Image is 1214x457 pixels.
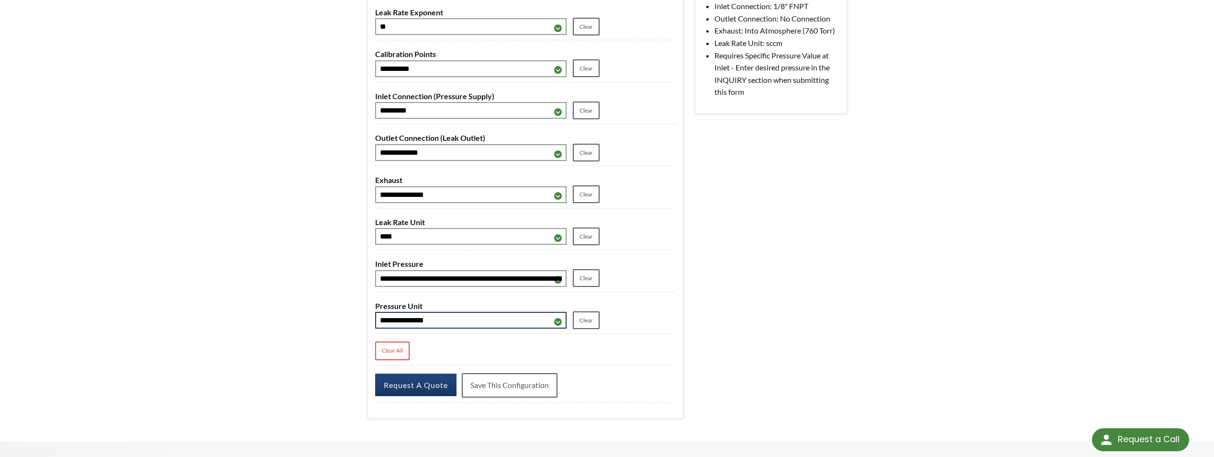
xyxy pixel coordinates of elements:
label: Outlet Connection (Leak Outlet) [375,132,675,144]
a: Clear [573,269,600,287]
div: Request a Call [1092,428,1189,451]
a: Clear All [375,342,410,360]
li: Exhaust: Into Atmosphere (760 Torr) [714,24,839,37]
a: Clear [573,59,600,77]
a: Save This Configuration [462,373,557,397]
button: Request A Quote [375,374,457,396]
a: Clear [573,144,600,161]
a: Clear [573,228,600,245]
li: Outlet Connection: No Connection [714,12,839,25]
label: Pressure Unit [375,300,675,312]
li: Requires Specific Pressure Value at Inlet - Enter desired pressure in the INQUIRY section when su... [714,49,839,98]
img: round button [1099,432,1114,447]
label: Inlet Pressure [375,258,675,270]
a: Clear [573,185,600,203]
label: Leak Rate Exponent [375,6,675,19]
label: Calibration Points [375,48,675,60]
li: Leak Rate Unit: sccm [714,37,839,49]
a: Clear [573,18,600,35]
div: Request a Call [1118,428,1180,450]
a: Clear [573,102,600,119]
a: Clear [573,311,600,329]
label: Leak Rate Unit [375,216,675,228]
label: Inlet Connection (Pressure Supply) [375,90,675,103]
label: Exhaust [375,174,675,186]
